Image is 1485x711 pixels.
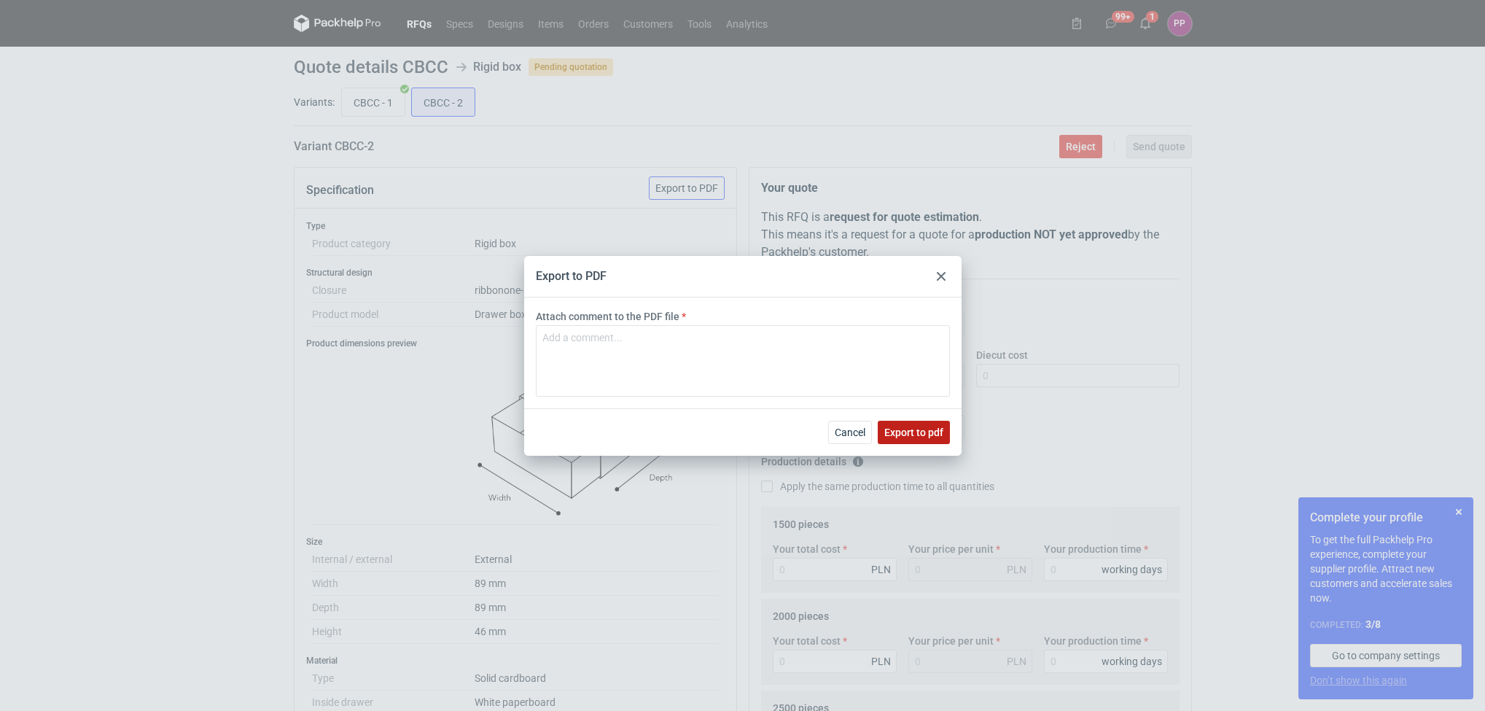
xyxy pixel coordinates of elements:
span: Cancel [835,427,865,438]
span: Export to pdf [884,427,943,438]
button: Export to pdf [878,421,950,444]
button: Cancel [828,421,872,444]
div: Export to PDF [536,268,607,284]
label: Attach comment to the PDF file [536,309,679,324]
